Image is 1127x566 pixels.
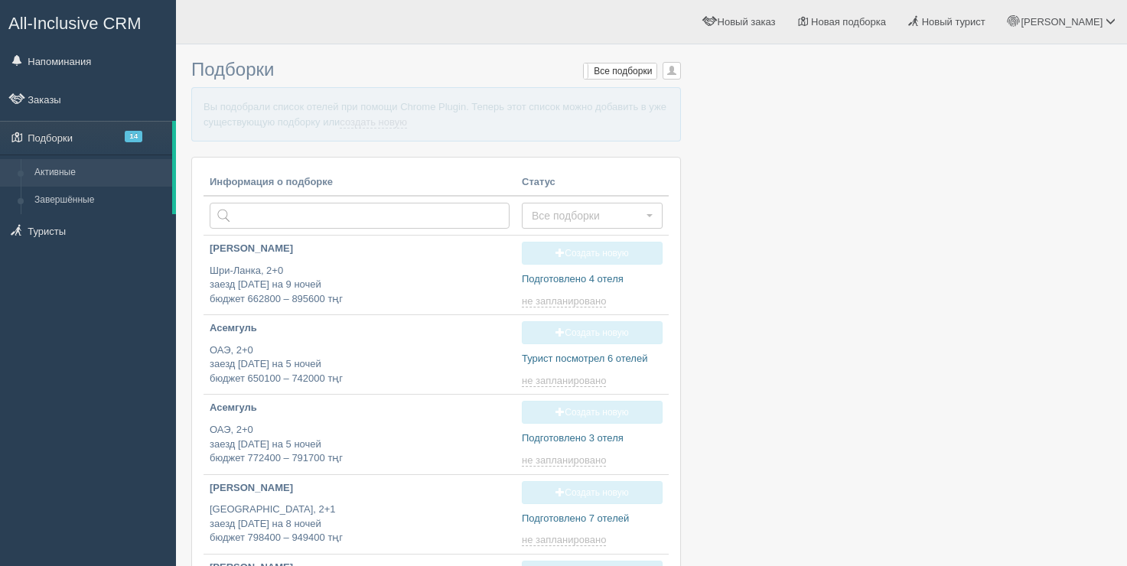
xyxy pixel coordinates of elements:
span: Новый заказ [718,16,776,28]
a: не запланировано [522,375,609,387]
a: не запланировано [522,534,609,546]
a: Создать новую [522,321,663,344]
button: Все подборки [522,203,663,229]
p: [GEOGRAPHIC_DATA], 2+1 заезд [DATE] на 8 ночей бюджет 798400 – 949400 тңг [210,503,510,545]
p: Подготовлено 3 отеля [522,431,663,446]
p: Вы подобрали список отелей при помощи Chrome Plugin. Теперь этот список можно добавить в уже суще... [191,87,681,141]
th: Информация о подборке [204,169,516,197]
p: [PERSON_NAME] [210,481,510,496]
a: [PERSON_NAME] Шри-Ланка, 2+0заезд [DATE] на 9 ночейбюджет 662800 – 895600 тңг [204,236,516,313]
input: Поиск по стране или туристу [210,203,510,229]
a: [PERSON_NAME] [GEOGRAPHIC_DATA], 2+1заезд [DATE] на 8 ночейбюджет 798400 – 949400 тңг [204,475,516,552]
p: ОАЭ, 2+0 заезд [DATE] на 5 ночей бюджет 772400 – 791700 тңг [210,423,510,466]
p: Шри-Ланка, 2+0 заезд [DATE] на 9 ночей бюджет 662800 – 895600 тңг [210,264,510,307]
span: [PERSON_NAME] [1021,16,1103,28]
a: не запланировано [522,454,609,467]
p: Турист посмотрел 6 отелей [522,352,663,366]
span: 14 [125,131,142,142]
p: Подготовлено 4 отеля [522,272,663,287]
span: не запланировано [522,375,606,387]
span: не запланировано [522,295,606,307]
p: [PERSON_NAME] [210,242,510,256]
span: Новая подборка [811,16,886,28]
a: создать новую [340,116,407,128]
a: Создать новую [522,481,663,504]
a: All-Inclusive CRM [1,1,175,43]
span: не запланировано [522,454,606,467]
th: Статус [516,169,669,197]
a: Завершённые [28,187,172,214]
a: Активные [28,159,172,187]
a: Создать новую [522,401,663,424]
p: ОАЭ, 2+0 заезд [DATE] на 5 ночей бюджет 650100 – 742000 тңг [210,343,510,386]
span: не запланировано [522,534,606,546]
a: Асемгуль ОАЭ, 2+0заезд [DATE] на 5 ночейбюджет 772400 – 791700 тңг [204,395,516,472]
a: не запланировано [522,295,609,307]
span: Все подборки [532,208,643,223]
p: Подготовлено 7 отелей [522,512,663,526]
p: Асемгуль [210,401,510,415]
label: Все подборки [584,63,656,79]
a: Асемгуль ОАЭ, 2+0заезд [DATE] на 5 ночейбюджет 650100 – 742000 тңг [204,315,516,392]
a: Создать новую [522,242,663,265]
p: Асемгуль [210,321,510,336]
span: Новый турист [922,16,985,28]
span: Подборки [191,59,274,80]
span: All-Inclusive CRM [8,14,142,33]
